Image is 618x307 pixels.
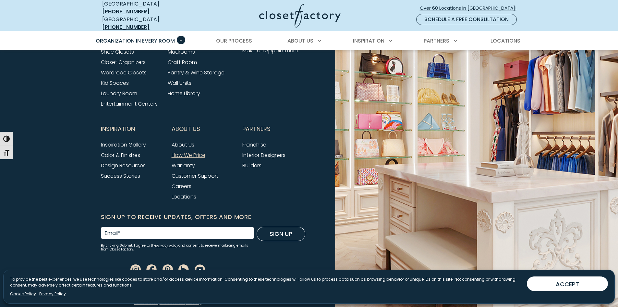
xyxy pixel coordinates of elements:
[168,79,191,87] a: Wall Units
[172,193,196,200] a: Locations
[91,32,527,50] nav: Primary Menu
[101,121,135,137] span: Inspiration
[146,265,157,273] a: Facebook
[105,231,120,236] label: Email
[101,121,164,137] button: Footer Subnav Button - Inspiration
[101,141,146,148] a: Inspiration Gallery
[102,16,196,31] div: [GEOGRAPHIC_DATA]
[172,141,194,148] a: About Us
[242,151,285,159] a: Interior Designers
[172,183,191,190] a: Careers
[96,37,175,45] span: Organization in Every Room
[101,79,129,87] a: Kid Spaces
[172,172,218,180] a: Customer Support
[420,5,522,12] span: Over 60 Locations in [GEOGRAPHIC_DATA]!
[163,265,173,273] a: Pinterest
[101,172,140,180] a: Success Stories
[287,37,313,45] span: About Us
[168,69,224,76] a: Pantry & Wine Storage
[168,58,197,66] a: Craft Room
[101,151,140,159] a: Color & Finishes
[101,100,158,108] a: Entertainment Centers
[216,37,252,45] span: Our Process
[101,58,146,66] a: Closet Organizers
[424,37,449,45] span: Partners
[101,48,134,56] a: Shoe Closets
[259,4,341,28] img: Closet Factory Logo
[353,37,384,45] span: Inspiration
[257,227,305,241] button: Sign Up
[242,141,266,148] a: Franchise
[156,243,178,248] a: Privacy Policy
[242,121,271,137] span: Partners
[101,90,137,97] a: Laundry Room
[10,276,522,288] p: To provide the best experiences, we use technologies like cookies to store and/or access device i...
[101,244,254,251] small: By clicking Submit, I agree to the and consent to receive marketing emails from Closet Factory.
[172,121,235,137] button: Footer Subnav Button - About Us
[102,8,150,15] a: [PHONE_NUMBER]
[527,276,608,291] button: ACCEPT
[130,265,141,273] a: Instagram
[172,162,195,169] a: Warranty
[102,23,150,31] a: [PHONE_NUMBER]
[491,37,520,45] span: Locations
[172,121,200,137] span: About Us
[195,265,205,273] a: Youtube
[419,3,522,14] a: Over 60 Locations in [GEOGRAPHIC_DATA]!
[172,151,205,159] a: How We Price
[416,14,517,25] a: Schedule a Free Consultation
[39,291,66,297] a: Privacy Policy
[242,47,298,54] a: Make an Appointment
[242,162,261,169] a: Builders
[101,162,146,169] a: Design Resources
[168,90,200,97] a: Home Library
[101,69,147,76] a: Wardrobe Closets
[10,291,36,297] a: Cookie Policy
[242,121,305,137] button: Footer Subnav Button - Partners
[168,48,195,56] a: Mudrooms
[101,212,305,222] h6: Sign Up to Receive Updates, Offers and More
[178,265,189,273] a: Houzz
